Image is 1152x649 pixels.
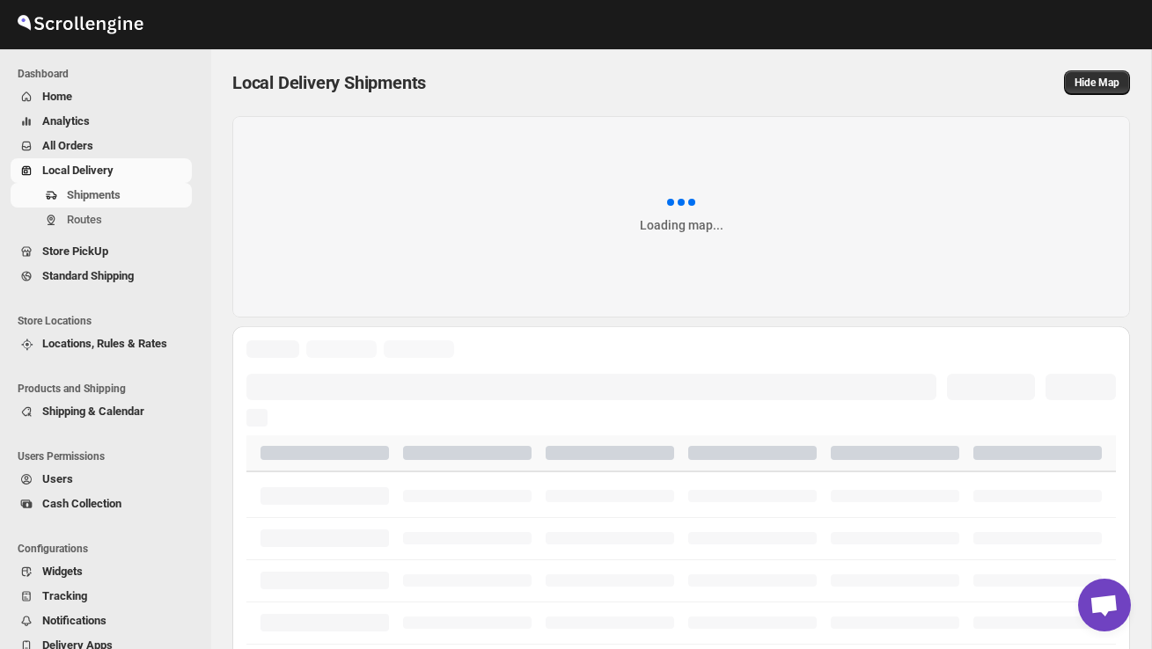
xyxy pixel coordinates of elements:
div: Open chat [1078,579,1131,631]
span: Configurations [18,542,199,556]
span: Cash Collection [42,497,121,510]
span: Hide Map [1075,76,1119,90]
button: Cash Collection [11,492,192,516]
span: Store Locations [18,314,199,328]
button: Home [11,84,192,109]
span: Store PickUp [42,244,108,258]
span: Users Permissions [18,449,199,463]
button: Shipping & Calendar [11,399,192,424]
span: Products and Shipping [18,382,199,396]
span: Shipping & Calendar [42,405,144,418]
button: Notifications [11,609,192,633]
button: Shipments [11,183,192,208]
button: All Orders [11,134,192,158]
span: Users [42,472,73,485]
button: Widgets [11,559,192,584]
span: Notifications [42,614,106,627]
button: Map action label [1064,70,1130,95]
button: Locations, Rules & Rates [11,332,192,356]
span: All Orders [42,139,93,152]
span: Standard Shipping [42,269,134,282]
span: Home [42,90,72,103]
span: Dashboard [18,67,199,81]
div: Loading map... [640,216,723,234]
span: Routes [67,213,102,226]
button: Analytics [11,109,192,134]
span: Tracking [42,589,87,602]
span: Analytics [42,114,90,128]
span: Widgets [42,565,83,578]
button: Tracking [11,584,192,609]
button: Routes [11,208,192,232]
span: Locations, Rules & Rates [42,337,167,350]
button: Users [11,467,192,492]
span: Local Delivery [42,164,114,177]
span: Shipments [67,188,121,201]
span: Local Delivery Shipments [232,72,426,93]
